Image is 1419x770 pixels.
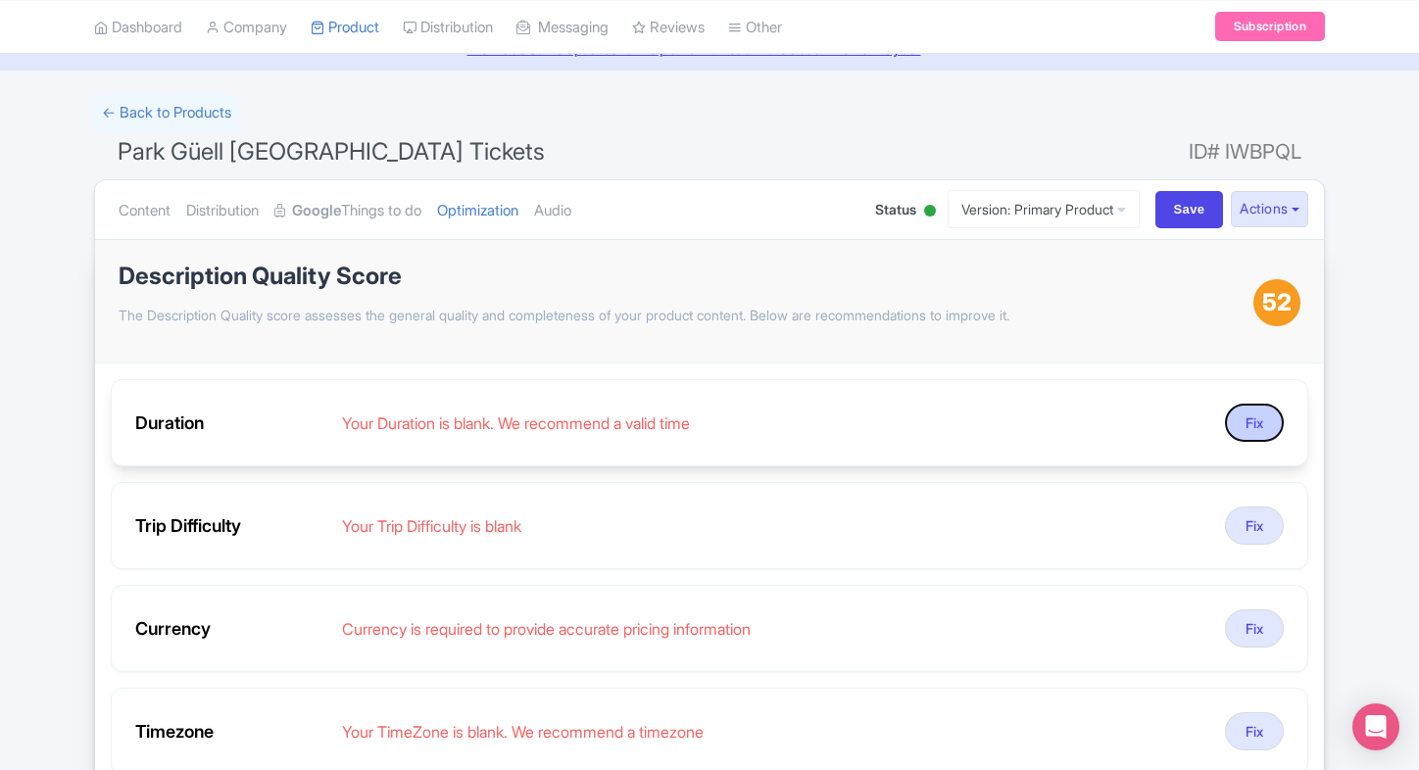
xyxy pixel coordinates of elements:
[1231,191,1308,227] button: Actions
[1215,12,1325,41] a: Subscription
[292,200,341,222] strong: Google
[342,514,1209,538] div: Your Trip Difficulty is blank
[920,197,940,227] div: Active
[1225,609,1284,648] button: Fix
[437,180,518,242] a: Optimization
[135,512,326,539] div: Trip Difficulty
[948,190,1140,228] a: Version: Primary Product
[186,180,259,242] a: Distribution
[875,199,916,219] span: Status
[118,137,545,166] span: Park Güell [GEOGRAPHIC_DATA] Tickets
[274,180,421,242] a: GoogleThings to do
[342,720,1209,744] div: Your TimeZone is blank. We recommend a timezone
[119,264,1253,289] h1: Description Quality Score
[342,617,1209,641] div: Currency is required to provide accurate pricing information
[119,305,1253,325] p: The Description Quality score assesses the general quality and completeness of your product conte...
[1352,703,1399,750] div: Open Intercom Messenger
[1262,285,1292,320] span: 52
[94,94,239,132] a: ← Back to Products
[534,180,571,242] a: Audio
[342,411,1209,435] div: Your Duration is blank. We recommend a valid time
[119,180,171,242] a: Content
[135,718,326,745] div: Timezone
[1225,712,1284,750] button: Fix
[1225,506,1284,545] button: Fix
[1155,191,1224,228] input: Save
[1225,404,1284,442] button: Fix
[135,615,326,642] div: Currency
[1189,132,1301,171] span: ID# IWBPQL
[135,409,326,436] div: Duration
